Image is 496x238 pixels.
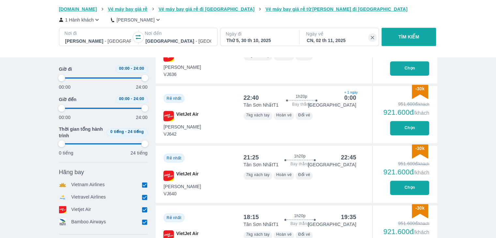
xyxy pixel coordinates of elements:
span: [PERSON_NAME] [164,124,201,130]
div: 951.600đ [383,160,429,167]
button: TÌM KIẾM [382,28,436,46]
div: 951.600đ [383,101,429,107]
span: 0 tiếng [110,129,124,134]
p: [GEOGRAPHIC_DATA] [308,161,356,168]
span: Giờ đến [59,96,77,103]
div: 22:40 [244,94,259,102]
img: VJ [163,171,174,181]
span: [DOMAIN_NAME] [59,7,97,12]
p: 24:00 [136,114,148,121]
span: /khách [413,170,429,175]
span: VJ640 [164,190,201,197]
span: [PERSON_NAME] [164,183,201,190]
p: Vietravel Airlines [71,194,106,201]
span: - [131,97,132,101]
span: Vé máy bay giá rẻ đi [GEOGRAPHIC_DATA] [158,7,254,12]
p: TÌM KIẾM [398,34,419,40]
p: 00:00 [59,114,71,121]
span: 00:00 [119,66,130,71]
span: /khách [413,110,429,116]
span: -30k [415,205,424,211]
p: Nơi đi [65,30,132,37]
span: Hoàn vé [276,172,292,177]
p: 0 tiếng [59,150,73,156]
p: Vietnam Airlines [71,181,105,188]
span: Rẻ nhất [167,156,181,160]
p: [PERSON_NAME] [116,17,155,23]
div: 921.600đ [383,109,429,116]
p: 1 Hành khách [65,17,94,23]
span: VietJet Air [176,111,199,121]
span: 7kg xách tay [246,232,270,237]
span: - [125,129,127,134]
p: Tân Sơn Nhất T1 [244,102,278,108]
span: VJ642 [164,131,201,137]
span: Vé máy bay giá rẻ từ [PERSON_NAME] đi [GEOGRAPHIC_DATA] [265,7,408,12]
span: 7kg xách tay [246,172,270,177]
span: 1h20p [294,213,306,218]
span: + 1 ngày [344,90,356,95]
p: Nơi đến [145,30,212,37]
img: discount [412,144,428,158]
span: Hãng bay [59,168,84,176]
span: -30k [415,86,424,91]
span: Rẻ nhất [167,96,181,101]
p: Tân Sơn Nhất T1 [244,161,278,168]
p: 00:00 [59,84,71,90]
span: VJ636 [164,71,201,78]
div: 21:25 [244,154,259,161]
span: 24:00 [133,97,144,101]
button: [PERSON_NAME] [111,16,161,23]
div: 18:15 [244,213,259,221]
p: 24:00 [136,84,148,90]
p: [GEOGRAPHIC_DATA] [308,221,356,228]
span: 24 tiếng [128,129,144,134]
span: /khách [413,230,429,235]
p: Vietjet Air [71,206,91,213]
span: Thời gian tổng hành trình [59,126,104,139]
p: Tân Sơn Nhất T1 [244,221,278,228]
div: 22:45 [341,154,356,161]
span: 00:00 [119,97,130,101]
span: VietJet Air [176,171,199,181]
span: Rẻ nhất [167,216,181,220]
button: Chọn [390,181,429,195]
span: 7kg xách tay [246,113,270,117]
button: 1 Hành khách [59,16,101,23]
span: - [131,66,132,71]
nav: breadcrumb [59,6,437,12]
div: 921.600đ [383,228,429,236]
span: Đổi vé [298,113,310,117]
span: Vé máy bay giá rẻ [108,7,148,12]
span: -30k [415,146,424,151]
span: Giờ đi [59,66,72,72]
div: 0:00 [344,94,356,102]
span: [PERSON_NAME] [164,64,201,70]
span: Hoàn vé [276,113,292,117]
div: CN, 02 th 11, 2025 [307,37,373,44]
span: Đổi vé [298,232,310,237]
span: 1h20p [296,94,307,99]
p: [GEOGRAPHIC_DATA] [308,102,356,108]
img: discount [412,204,428,218]
p: Bamboo Airways [71,218,106,226]
img: VJ [163,111,174,121]
div: Thứ 5, 30 th 10, 2025 [226,37,292,44]
button: Chọn [390,121,429,135]
img: discount [412,85,428,99]
div: 921.600đ [383,168,429,176]
p: 24 tiếng [130,150,147,156]
div: 19:35 [341,213,356,221]
button: Chọn [390,61,429,76]
span: 24:00 [133,66,144,71]
span: Đổi vé [298,172,310,177]
div: 951.600đ [383,220,429,227]
span: 1h20p [294,154,306,159]
span: Hoàn vé [276,232,292,237]
p: Ngày đi [226,31,293,37]
p: Ngày về [306,31,373,37]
